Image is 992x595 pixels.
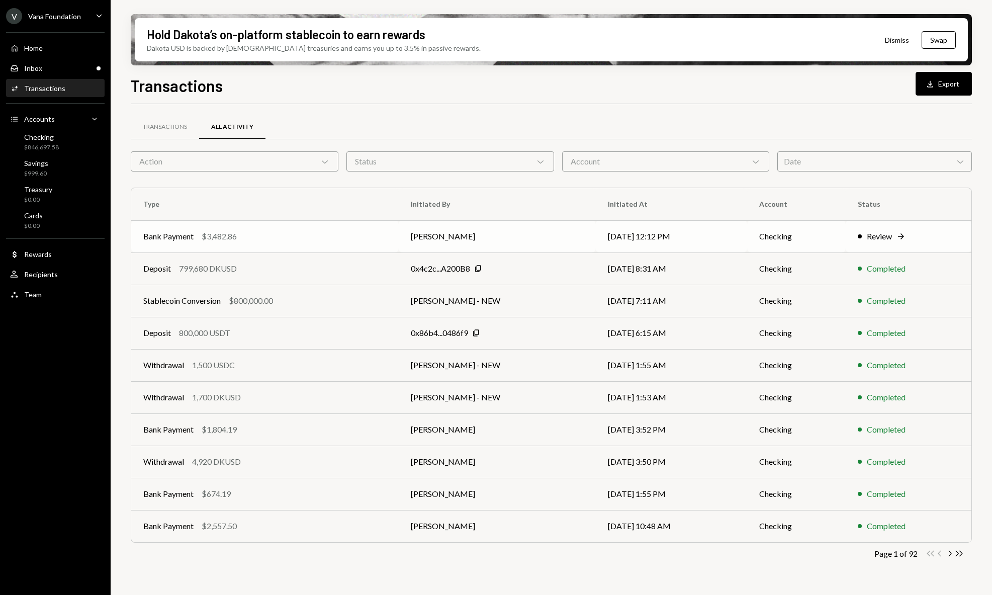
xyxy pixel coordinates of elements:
[399,381,596,413] td: [PERSON_NAME] - NEW
[867,327,906,339] div: Completed
[747,446,846,478] td: Checking
[131,75,223,96] h1: Transactions
[596,285,747,317] td: [DATE] 7:11 AM
[24,169,48,178] div: $999.60
[874,549,918,558] div: Page 1 of 92
[867,391,906,403] div: Completed
[867,456,906,468] div: Completed
[747,478,846,510] td: Checking
[596,220,747,252] td: [DATE] 12:12 PM
[202,423,237,436] div: $1,804.19
[24,290,42,299] div: Team
[399,349,596,381] td: [PERSON_NAME] - NEW
[846,188,971,220] th: Status
[399,188,596,220] th: Initiated By
[596,188,747,220] th: Initiated At
[596,381,747,413] td: [DATE] 1:53 AM
[143,520,194,532] div: Bank Payment
[202,520,237,532] div: $2,557.50
[131,188,399,220] th: Type
[143,230,194,242] div: Bank Payment
[867,263,906,275] div: Completed
[6,59,105,77] a: Inbox
[202,488,231,500] div: $674.19
[143,488,194,500] div: Bank Payment
[6,208,105,232] a: Cards$0.00
[399,413,596,446] td: [PERSON_NAME]
[6,39,105,57] a: Home
[596,510,747,542] td: [DATE] 10:48 AM
[143,123,187,131] div: Transactions
[747,510,846,542] td: Checking
[867,295,906,307] div: Completed
[24,143,59,152] div: $846,697.58
[747,349,846,381] td: Checking
[211,123,253,131] div: All Activity
[202,230,237,242] div: $3,482.86
[143,327,171,339] div: Deposit
[6,110,105,128] a: Accounts
[411,263,470,275] div: 0x4c2c...A200B8
[6,285,105,303] a: Team
[143,359,184,371] div: Withdrawal
[143,391,184,403] div: Withdrawal
[24,115,55,123] div: Accounts
[747,188,846,220] th: Account
[747,317,846,349] td: Checking
[24,133,59,141] div: Checking
[24,159,48,167] div: Savings
[596,252,747,285] td: [DATE] 8:31 AM
[596,478,747,510] td: [DATE] 1:55 PM
[143,456,184,468] div: Withdrawal
[24,270,58,279] div: Recipients
[192,456,241,468] div: 4,920 DKUSD
[28,12,81,21] div: Vana Foundation
[399,446,596,478] td: [PERSON_NAME]
[867,488,906,500] div: Completed
[399,220,596,252] td: [PERSON_NAME]
[6,265,105,283] a: Recipients
[6,182,105,206] a: Treasury$0.00
[867,520,906,532] div: Completed
[562,151,770,172] div: Account
[24,44,43,52] div: Home
[346,151,554,172] div: Status
[867,230,892,242] div: Review
[596,317,747,349] td: [DATE] 6:15 AM
[596,349,747,381] td: [DATE] 1:55 AM
[867,359,906,371] div: Completed
[777,151,972,172] div: Date
[143,295,221,307] div: Stablecoin Conversion
[399,510,596,542] td: [PERSON_NAME]
[229,295,273,307] div: $800,000.00
[6,8,22,24] div: V
[399,285,596,317] td: [PERSON_NAME] - NEW
[6,130,105,154] a: Checking$846,697.58
[867,423,906,436] div: Completed
[399,478,596,510] td: [PERSON_NAME]
[596,413,747,446] td: [DATE] 3:52 PM
[131,151,338,172] div: Action
[916,72,972,96] button: Export
[747,220,846,252] td: Checking
[6,245,105,263] a: Rewards
[147,43,481,53] div: Dakota USD is backed by [DEMOGRAPHIC_DATA] treasuries and earns you up to 3.5% in passive rewards.
[24,185,52,194] div: Treasury
[872,28,922,52] button: Dismiss
[596,446,747,478] td: [DATE] 3:50 PM
[24,250,52,259] div: Rewards
[6,156,105,180] a: Savings$999.60
[747,381,846,413] td: Checking
[24,196,52,204] div: $0.00
[199,114,265,140] a: All Activity
[747,252,846,285] td: Checking
[24,222,43,230] div: $0.00
[6,79,105,97] a: Transactions
[147,26,425,43] div: Hold Dakota’s on-platform stablecoin to earn rewards
[192,359,235,371] div: 1,500 USDC
[24,64,42,72] div: Inbox
[131,114,199,140] a: Transactions
[747,285,846,317] td: Checking
[411,327,468,339] div: 0x86b4...0486f9
[922,31,956,49] button: Swap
